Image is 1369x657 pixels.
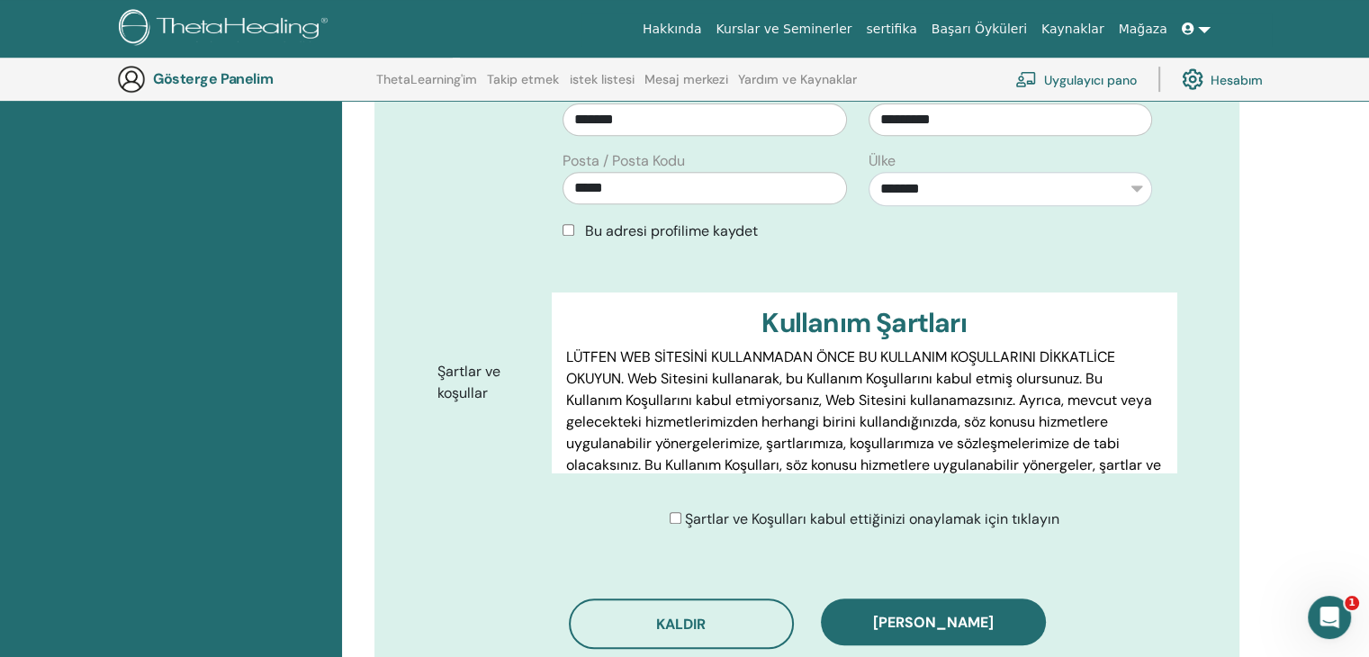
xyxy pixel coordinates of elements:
[635,13,709,46] a: Hakkında
[487,72,559,101] a: Takip etmek
[1211,72,1263,88] font: Hesabım
[376,72,477,101] a: ThetaLearning'im
[153,69,273,88] font: Gösterge Panelim
[716,22,851,36] font: Kurslar ve Seminerler
[487,71,559,87] font: Takip etmek
[119,9,334,49] img: logo.png
[570,72,635,101] a: istek listesi
[708,13,859,46] a: Kurslar ve Seminerler
[1015,71,1037,87] img: chalkboard-teacher.svg
[643,22,702,36] font: Hakkında
[821,598,1046,645] button: [PERSON_NAME]
[656,615,706,634] font: kaldır
[644,71,728,87] font: Mesaj merkezi
[873,613,994,632] font: [PERSON_NAME]
[437,362,500,402] font: Şartlar ve koşullar
[1182,59,1263,99] a: Hesabım
[563,151,685,170] font: Posta / Posta Kodu
[738,71,857,87] font: Yardım ve Kaynaklar
[644,72,728,101] a: Mesaj merkezi
[869,151,896,170] font: Ülke
[1044,72,1137,88] font: Uygulayıcı pano
[932,22,1027,36] font: Başarı Öyküleri
[566,347,1161,496] font: LÜTFEN WEB SİTESİNİ KULLANMADAN ÖNCE BU KULLANIM KOŞULLARINI DİKKATLİCE OKUYUN. Web Sitesini kull...
[738,72,857,101] a: Yardım ve Kaynaklar
[1041,22,1104,36] font: Kaynaklar
[569,598,794,649] button: kaldır
[685,509,1059,528] font: Şartlar ve Koşulları kabul ettiğinizi onaylamak için tıklayın
[585,221,758,240] font: Bu adresi profilime kaydet
[1015,59,1137,99] a: Uygulayıcı pano
[859,13,923,46] a: sertifika
[1308,596,1351,639] iframe: Intercom canlı sohbet
[924,13,1034,46] a: Başarı Öyküleri
[1118,22,1166,36] font: Mağaza
[866,22,916,36] font: sertifika
[1348,597,1355,608] font: 1
[570,71,635,87] font: istek listesi
[376,71,477,87] font: ThetaLearning'im
[1182,64,1203,94] img: cog.svg
[117,65,146,94] img: generic-user-icon.jpg
[761,305,966,340] font: Kullanım Şartları
[1034,13,1112,46] a: Kaynaklar
[1111,13,1174,46] a: Mağaza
